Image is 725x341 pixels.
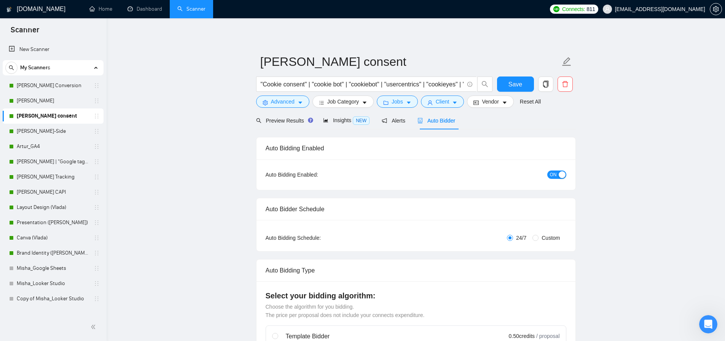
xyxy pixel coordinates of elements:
button: userClientcaret-down [421,96,464,108]
button: copy [538,76,553,92]
span: caret-down [362,100,367,105]
a: Misha_Google Sheets [17,261,89,276]
a: Artur_GA4 [17,139,89,154]
span: setting [710,6,722,12]
div: Auto Bidding Enabled [266,137,566,159]
button: barsJob Categorycaret-down [312,96,374,108]
span: / proposal [536,332,559,340]
span: holder [94,159,100,165]
span: Alerts [382,118,405,124]
span: holder [94,296,100,302]
span: edit [562,57,572,67]
span: setting [263,100,268,105]
div: Template Bidder [286,332,462,341]
a: [PERSON_NAME] CAPI [17,185,89,200]
span: 0.50 credits [509,332,535,340]
span: Insights [323,117,370,123]
img: upwork-logo.png [553,6,559,12]
a: Canva (Vlada) [17,230,89,245]
span: double-left [91,323,98,331]
span: caret-down [502,100,507,105]
span: notification [382,118,387,123]
div: Auto Bidding Schedule: [266,234,366,242]
input: Scanner name... [260,52,560,71]
span: search [6,65,17,70]
span: caret-down [452,100,457,105]
button: folderJobscaret-down [377,96,418,108]
span: Connects: [562,5,585,13]
span: Job Category [327,97,359,106]
div: Auto Bidder Schedule [266,198,566,220]
a: [PERSON_NAME] [17,93,89,108]
button: settingAdvancedcaret-down [256,96,309,108]
button: search [477,76,492,92]
span: info-circle [467,82,472,87]
span: Save [508,80,522,89]
span: Vendor [482,97,499,106]
span: NEW [353,116,370,125]
a: [PERSON_NAME]-Side [17,124,89,139]
span: holder [94,128,100,134]
a: Reset All [520,97,541,106]
span: holder [94,250,100,256]
button: delete [558,76,573,92]
span: ON [550,170,557,179]
a: [PERSON_NAME] Conversion [17,78,89,93]
span: copy [539,81,553,88]
span: Jobs [392,97,403,106]
div: Auto Bidding Type [266,260,566,281]
a: Copy of Misha_Looker Studio [17,291,89,306]
span: holder [94,83,100,89]
span: delete [558,81,572,88]
span: My Scanners [20,60,50,75]
span: holder [94,189,100,195]
span: holder [94,143,100,150]
span: search [478,81,492,88]
span: holder [94,235,100,241]
li: New Scanner [3,42,104,57]
li: My Scanners [3,60,104,306]
div: Tooltip anchor [307,117,314,124]
span: holder [94,174,100,180]
span: 811 [586,5,595,13]
span: holder [94,113,100,119]
span: 24/7 [513,234,529,242]
a: [PERSON_NAME] consent [17,108,89,124]
span: idcard [473,100,479,105]
span: caret-down [406,100,411,105]
span: area-chart [323,118,328,123]
span: Custom [539,234,563,242]
span: Client [436,97,449,106]
span: holder [94,265,100,271]
span: robot [417,118,423,123]
span: Scanner [5,24,45,40]
h4: Select your bidding algorithm: [266,290,566,301]
span: holder [94,280,100,287]
span: Preview Results [256,118,311,124]
iframe: Intercom live chat [699,315,717,333]
span: holder [94,220,100,226]
a: Presentation ([PERSON_NAME]) [17,215,89,230]
button: setting [710,3,722,15]
a: Layout Design (Vlada) [17,200,89,215]
button: search [5,62,18,74]
a: [PERSON_NAME] | "Google tag manager [17,154,89,169]
button: idcardVendorcaret-down [467,96,513,108]
span: Auto Bidder [417,118,455,124]
span: Advanced [271,97,295,106]
a: setting [710,6,722,12]
span: bars [319,100,324,105]
span: folder [383,100,389,105]
a: searchScanner [177,6,206,12]
a: Misha_Looker Studio [17,276,89,291]
a: [PERSON_NAME] Tracking [17,169,89,185]
span: user [427,100,433,105]
button: Save [497,76,534,92]
span: user [605,6,610,12]
span: caret-down [298,100,303,105]
span: holder [94,204,100,210]
span: search [256,118,261,123]
a: New Scanner [9,42,97,57]
a: Brand Identity ([PERSON_NAME]) [17,245,89,261]
img: logo [6,3,12,16]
